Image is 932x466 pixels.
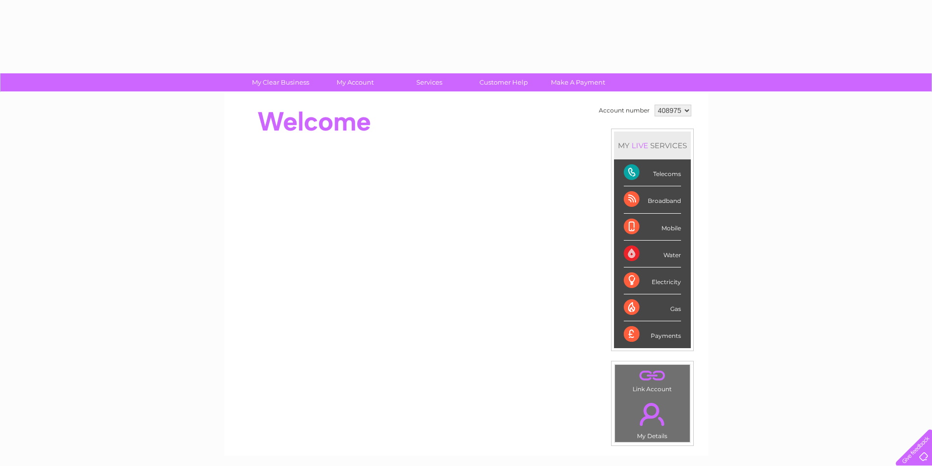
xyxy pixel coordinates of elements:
a: Services [389,73,470,91]
a: Make A Payment [538,73,618,91]
td: Account number [596,102,652,119]
td: My Details [614,395,690,443]
a: My Account [315,73,395,91]
div: Broadband [624,186,681,213]
div: Mobile [624,214,681,241]
div: LIVE [630,141,650,150]
div: Gas [624,294,681,321]
div: MY SERVICES [614,132,691,159]
td: Link Account [614,364,690,395]
a: . [617,367,687,384]
div: Telecoms [624,159,681,186]
a: . [617,397,687,431]
div: Electricity [624,267,681,294]
a: Customer Help [463,73,544,91]
div: Water [624,241,681,267]
a: My Clear Business [240,73,321,91]
div: Payments [624,321,681,348]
